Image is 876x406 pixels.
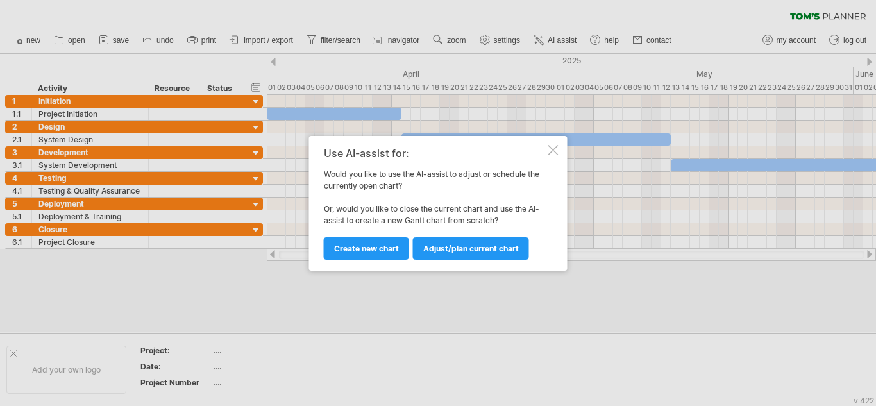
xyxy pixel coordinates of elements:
[324,148,546,159] div: Use AI-assist for:
[413,237,529,260] a: Adjust/plan current chart
[324,237,409,260] a: Create new chart
[324,148,546,259] div: Would you like to use the AI-assist to adjust or schedule the currently open chart? Or, would you...
[423,244,519,253] span: Adjust/plan current chart
[334,244,399,253] span: Create new chart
